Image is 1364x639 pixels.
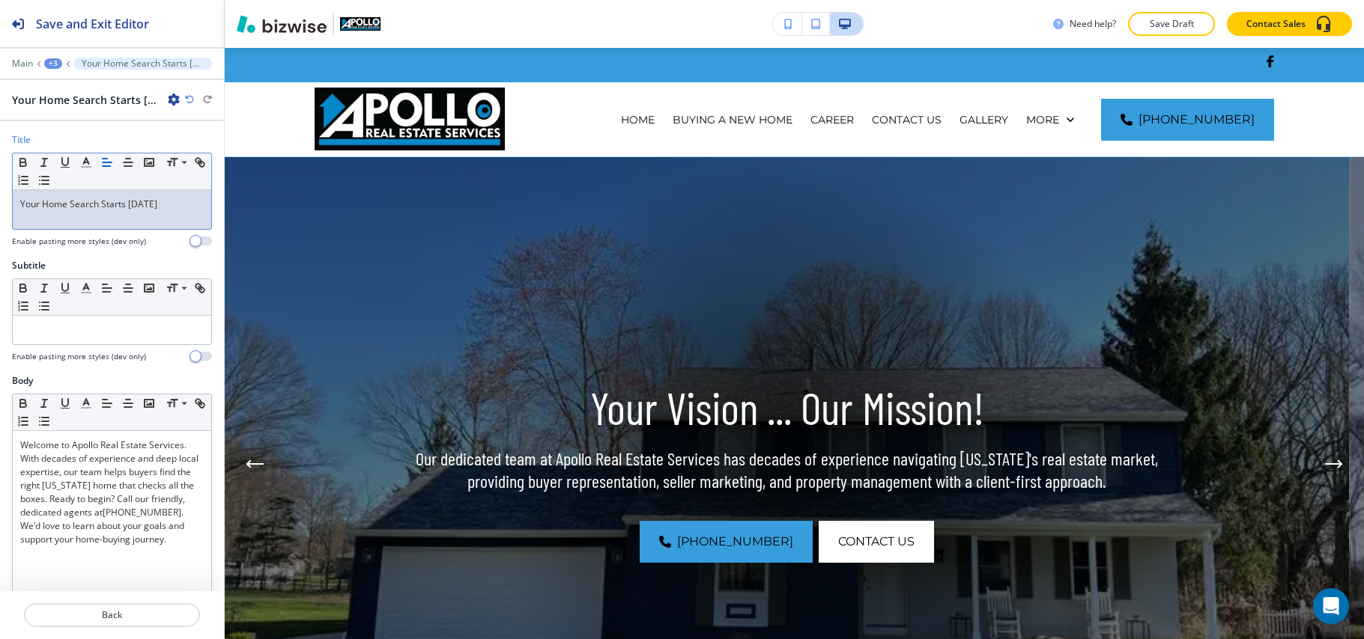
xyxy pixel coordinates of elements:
[20,198,204,211] p: Your Home Search Starts [DATE]
[20,506,187,545] a: . We’d love to learn about your goals and support your home-buying journey.
[838,533,915,551] span: CONTACT US
[12,133,31,147] h2: Title
[1070,17,1116,31] h3: Need help?
[621,112,655,127] p: HOME
[20,438,204,546] p: Welcome to Apollo Real Estate Services. With decades of experience and deep local expertise, our ...
[673,112,792,127] p: BUYING A NEW HOME
[24,603,200,627] button: Back
[1313,588,1349,624] div: Open Intercom Messenger
[12,58,33,69] button: Main
[872,112,942,127] p: CONTACT US
[44,58,62,69] button: +3
[677,533,793,551] span: [PHONE_NUMBER]
[1148,17,1195,31] p: Save Draft
[74,58,212,70] button: Your Home Search Starts [DATE]
[240,437,270,491] div: Previous Slide
[1139,111,1255,129] span: [PHONE_NUMBER]
[82,58,204,69] p: Your Home Search Starts [DATE]
[1227,12,1352,36] button: Contact Sales
[1246,17,1306,31] p: Contact Sales
[1128,12,1215,36] button: Save Draft
[819,521,934,563] button: CONTACT US
[400,381,1174,434] p: Your Vision ... Our Mission!
[960,112,1008,127] p: GALLERY
[103,506,181,519] a: [PHONE_NUMBER]
[1026,112,1059,127] p: More
[12,351,146,362] h4: Enable pasting more styles (dev only)
[1101,99,1274,141] a: [PHONE_NUMBER]
[400,447,1174,492] p: Our dedicated team at Apollo Real Estate Services has decades of experience navigating [US_STATE]...
[12,259,46,272] h2: Subtitle
[340,17,381,31] img: Your Logo
[810,112,854,127] p: CAREER
[12,92,162,108] h2: Your Home Search Starts [DATE]
[1319,449,1349,479] button: Next Hero Image
[1319,437,1349,491] div: Next Slide
[315,88,505,150] img: Apollo Real Estate Services
[36,15,149,33] h2: Save and Exit Editor
[12,374,33,388] h2: Body
[240,449,270,479] button: Previous Hero Image
[12,236,146,247] h4: Enable pasting more styles (dev only)
[237,15,327,33] img: Bizwise Logo
[640,521,813,563] a: [PHONE_NUMBER]
[25,608,198,622] p: Back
